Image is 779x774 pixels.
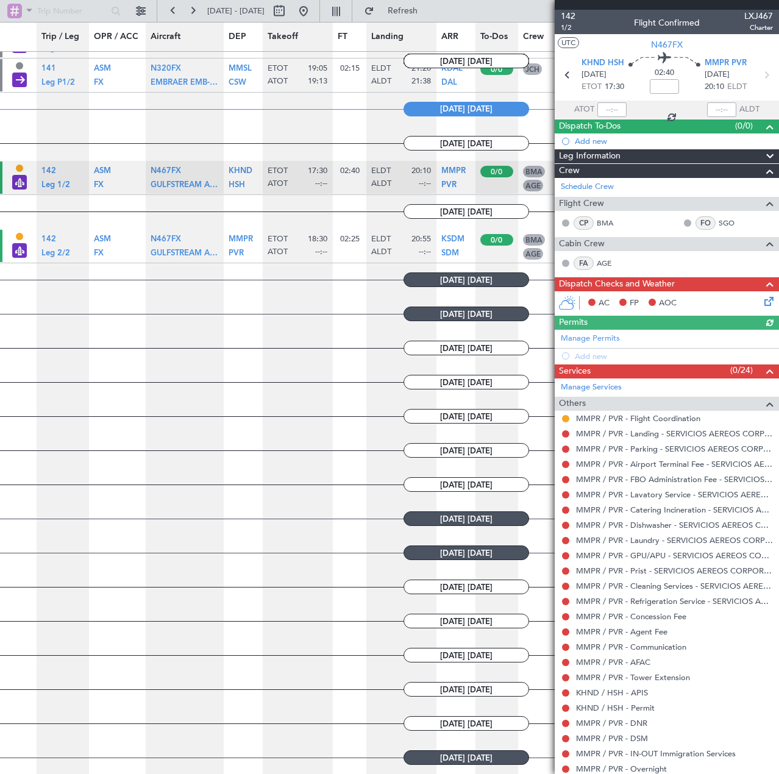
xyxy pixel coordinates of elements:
[558,37,579,48] button: UTC
[576,520,773,530] a: MMPR / PVR - Dishwasher - SERVICIOS AEREOS CORPORATIVOS
[441,79,457,87] span: DAL
[419,179,431,190] span: --:--
[739,104,759,116] span: ALDT
[574,257,594,270] div: FA
[371,76,391,87] span: ALDT
[229,171,252,179] a: KHND
[268,234,288,245] span: ETOT
[576,459,773,469] a: MMPR / PVR - Airport Terminal Fee - SERVICIOS AEREOS CORPORATIVOS
[480,30,508,43] span: To-Dos
[576,581,773,591] a: MMPR / PVR - Cleaning Services - SERVICIOS AEREOS CORPORATIVOS
[151,181,332,189] span: GULFSTREAM AEROSPACE G-4 Gulfstream G400
[730,364,753,377] span: (0/24)
[151,252,218,260] a: GULFSTREAM AEROSPACE G-4 Gulfstream G400
[41,184,70,192] a: Leg 1/2
[441,184,457,192] a: PVR
[582,57,624,69] span: KHND HSH
[151,235,181,243] span: N467FX
[268,247,288,258] span: ATOT
[597,218,624,229] a: BMA
[371,179,391,190] span: ALDT
[404,204,529,219] span: [DATE] [DATE]
[576,703,655,713] a: KHND / HSH - Permit
[559,397,586,411] span: Others
[574,104,594,116] span: ATOT
[576,535,773,545] a: MMPR / PVR - Laundry - SERVICIOS AEREOS CORPORATIVOS
[744,23,773,33] span: Charter
[371,234,391,245] span: ELDT
[404,716,529,731] span: [DATE] [DATE]
[574,216,594,230] div: CP
[727,81,747,93] span: ELDT
[41,82,75,90] a: Leg P1/2
[576,566,773,576] a: MMPR / PVR - Prist - SERVICIOS AEREOS CORPORATIVOS
[94,184,104,192] a: FX
[744,10,773,23] span: LXJ467
[441,239,464,247] a: KSDM
[151,167,181,175] span: N467FX
[404,102,529,116] span: [DATE] [DATE]
[371,247,391,258] span: ALDT
[559,364,591,378] span: Services
[441,82,457,90] a: DAL
[576,718,647,728] a: MMPR / PVR - DNR
[41,252,70,260] a: Leg 2/2
[268,30,298,43] span: Takeoff
[630,297,639,310] span: FP
[229,181,245,189] span: HSH
[441,249,459,257] span: SDM
[315,247,327,258] span: --:--
[576,611,686,622] a: MMPR / PVR - Concession Fee
[705,57,747,69] span: MMPR PVR
[575,136,773,146] div: Add new
[404,477,529,492] span: [DATE] [DATE]
[576,672,690,683] a: MMPR / PVR - Tower Extension
[308,166,327,177] span: 17:30
[719,218,746,229] a: SGO
[229,79,246,87] span: CSW
[576,596,773,606] a: MMPR / PVR - Refrigeration Service - SERVICIOS AEREOS CORPORATIVOS
[340,233,360,244] span: 02:25
[340,165,360,176] span: 02:40
[561,382,622,394] a: Manage Services
[94,171,111,179] a: ASM
[229,82,246,90] a: CSW
[576,764,667,774] a: MMPR / PVR - Overnight
[94,82,104,90] a: FX
[576,428,773,439] a: MMPR / PVR - Landing - SERVICIOS AEREOS CORPORATIVOS
[94,249,104,257] span: FX
[151,249,332,257] span: GULFSTREAM AEROSPACE G-4 Gulfstream G400
[597,258,624,269] a: AGE
[338,30,347,43] span: FT
[705,69,730,81] span: [DATE]
[94,30,138,43] span: OPR / ACC
[441,235,464,243] span: KSDM
[404,511,529,526] span: [DATE] [DATE]
[404,580,529,594] span: [DATE] [DATE]
[404,682,529,697] span: [DATE] [DATE]
[559,197,604,211] span: Flight Crew
[229,30,246,43] span: DEP
[377,7,428,15] span: Refresh
[441,30,458,43] span: ARR
[94,235,111,243] span: ASM
[94,239,111,247] a: ASM
[41,235,56,243] span: 142
[41,181,70,189] span: Leg 1/2
[229,249,244,257] span: PVR
[41,30,79,43] span: Trip / Leg
[41,249,70,257] span: Leg 2/2
[151,30,180,43] span: Aircraft
[404,409,529,424] span: [DATE] [DATE]
[659,297,677,310] span: AOC
[94,181,104,189] span: FX
[404,443,529,458] span: [DATE] [DATE]
[695,216,716,230] div: FO
[582,81,602,93] span: ETOT
[229,252,244,260] a: PVR
[582,69,606,81] span: [DATE]
[411,76,431,87] span: 21:38
[404,545,529,560] span: [DATE] [DATE]
[561,10,575,23] span: 142
[404,307,529,321] span: [DATE] [DATE]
